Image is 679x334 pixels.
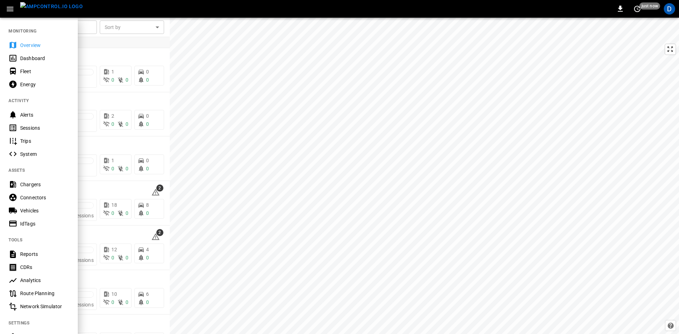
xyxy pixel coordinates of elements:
div: Sessions [20,124,69,131]
img: ampcontrol.io logo [20,2,83,11]
span: just now [639,2,660,10]
div: CDRs [20,264,69,271]
div: Analytics [20,277,69,284]
div: Overview [20,42,69,49]
div: Alerts [20,111,69,118]
div: Chargers [20,181,69,188]
div: System [20,151,69,158]
div: Network Simulator [20,303,69,310]
div: Connectors [20,194,69,201]
div: Reports [20,251,69,258]
div: Energy [20,81,69,88]
div: profile-icon [664,3,675,14]
button: set refresh interval [632,3,643,14]
div: IdTags [20,220,69,227]
div: Fleet [20,68,69,75]
div: Dashboard [20,55,69,62]
div: Trips [20,137,69,145]
div: Route Planning [20,290,69,297]
div: Vehicles [20,207,69,214]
